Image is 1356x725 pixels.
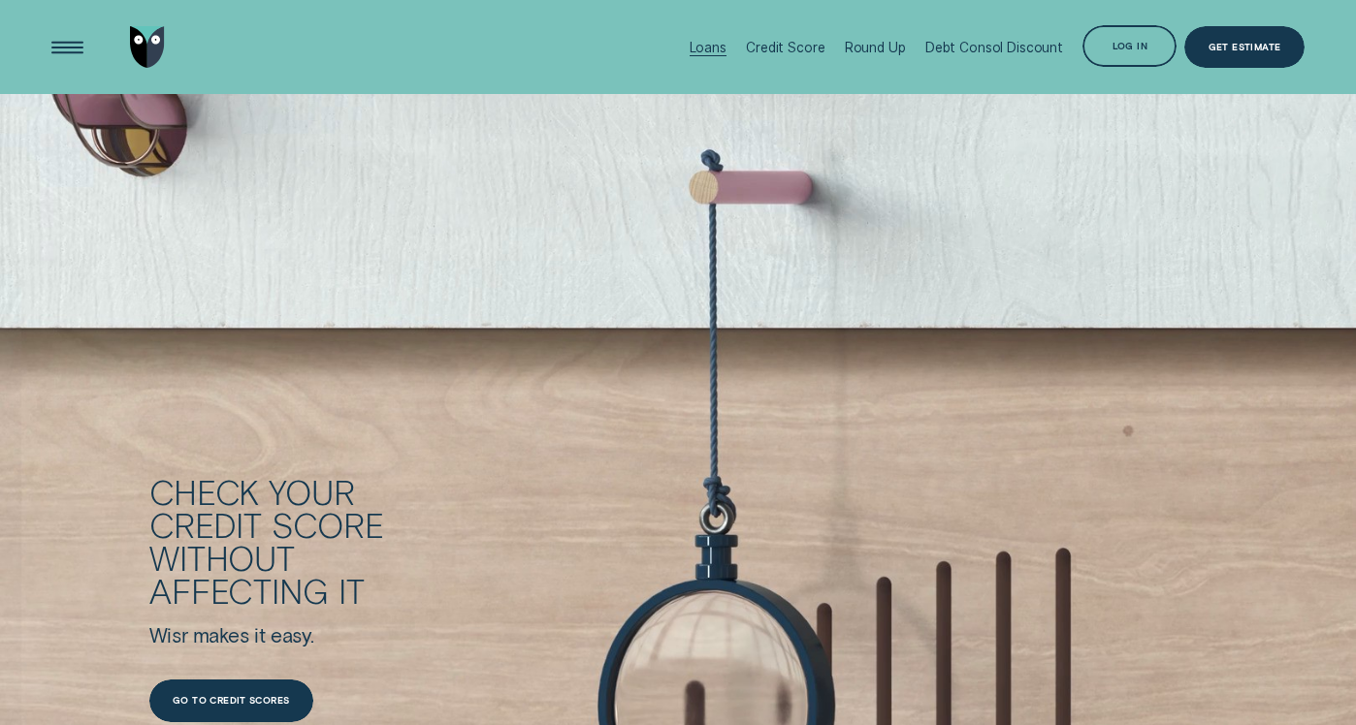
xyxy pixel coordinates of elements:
[339,574,365,607] div: it
[845,40,906,55] div: Round Up
[690,40,726,55] div: Loans
[149,475,260,508] div: Check
[925,40,1063,55] div: Debt Consol Discount
[1184,26,1304,69] a: Get Estimate
[149,622,187,647] div: Wisr
[254,622,265,647] div: it
[269,475,355,508] div: your
[1082,25,1177,68] button: Log in
[193,622,249,647] div: makes
[47,26,89,69] button: Open Menu
[149,541,295,574] div: without
[271,622,314,647] div: easy.
[272,508,384,541] div: score
[746,40,824,55] div: Credit Score
[130,26,165,69] img: Wisr
[149,679,313,722] a: Go to credit scores
[149,574,329,607] div: affecting
[149,508,263,541] div: credit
